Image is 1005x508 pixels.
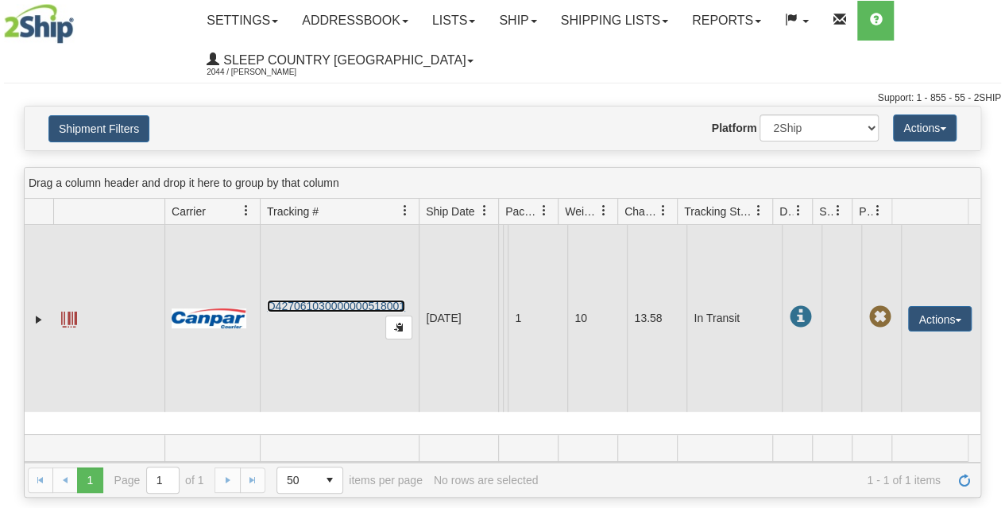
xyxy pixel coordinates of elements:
span: 2044 / [PERSON_NAME] [207,64,326,80]
a: Pickup Status filter column settings [864,197,891,224]
td: In Transit [686,225,782,412]
button: Actions [893,114,957,142]
span: Tracking # [267,204,319,219]
a: D427061030000000518001 [267,300,405,312]
a: Tracking Status filter column settings [745,197,772,224]
a: Refresh [952,467,977,493]
a: Label [61,304,77,330]
a: Delivery Status filter column settings [785,197,812,224]
div: Support: 1 - 855 - 55 - 2SHIP [4,91,1001,105]
span: Page of 1 [114,467,204,494]
td: Sleep Country [GEOGRAPHIC_DATA] Shipping department [GEOGRAPHIC_DATA] [GEOGRAPHIC_DATA] [GEOGRAPH... [498,225,503,412]
td: [DATE] [419,225,498,412]
span: 50 [287,472,307,488]
span: Carrier [172,204,206,219]
span: In Transit [789,306,811,328]
a: Reports [680,1,773,41]
span: Ship Date [426,204,474,219]
span: Charge [624,204,658,219]
span: Shipment Issues [819,204,833,219]
td: 10 [567,225,627,412]
span: Weight [565,204,598,219]
input: Page 1 [147,467,179,493]
td: 1 [508,225,567,412]
a: Sleep Country [GEOGRAPHIC_DATA] 2044 / [PERSON_NAME] [195,41,485,80]
span: Tracking Status [684,204,753,219]
a: Packages filter column settings [531,197,558,224]
span: Pickup Not Assigned [868,306,891,328]
span: Delivery Status [779,204,793,219]
a: Carrier filter column settings [233,197,260,224]
td: [PERSON_NAME] [PERSON_NAME] CA BC COQUITLAM V3E 3B6 [503,225,508,412]
div: grid grouping header [25,168,980,199]
a: Lists [420,1,487,41]
span: Pickup Status [859,204,872,219]
span: Page 1 [77,467,102,493]
button: Copy to clipboard [385,316,412,339]
a: Shipping lists [549,1,680,41]
a: Charge filter column settings [650,197,677,224]
button: Shipment Filters [48,115,149,142]
span: Sleep Country [GEOGRAPHIC_DATA] [219,53,466,67]
img: logo2044.jpg [4,4,74,44]
a: Addressbook [290,1,420,41]
a: Ship [487,1,548,41]
a: Ship Date filter column settings [471,197,498,224]
div: No rows are selected [434,474,539,487]
img: 14 - Canpar [172,308,246,328]
span: items per page [276,467,423,494]
span: 1 - 1 of 1 items [549,474,941,487]
button: Actions [908,306,972,332]
span: select [317,467,342,493]
span: Packages [505,204,539,219]
label: Platform [712,120,757,136]
span: Page sizes drop down [276,467,343,494]
a: Settings [195,1,290,41]
a: Shipment Issues filter column settings [825,197,852,224]
td: 13.58 [627,225,686,412]
a: Weight filter column settings [590,197,617,224]
a: Expand [31,312,47,328]
a: Tracking # filter column settings [392,197,419,224]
